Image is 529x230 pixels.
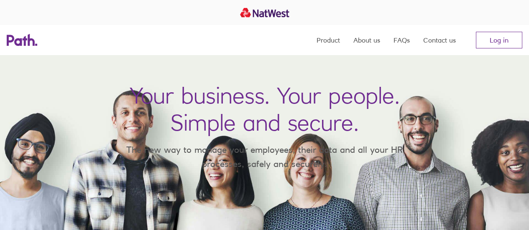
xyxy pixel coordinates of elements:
[476,32,522,48] a: Log in
[423,25,456,55] a: Contact us
[394,25,410,55] a: FAQs
[114,143,415,171] p: The new way to manage your employees, their data and all your HR processes, safely and securely.
[130,82,400,136] h1: Your business. Your people. Simple and secure.
[353,25,380,55] a: About us
[317,25,340,55] a: Product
